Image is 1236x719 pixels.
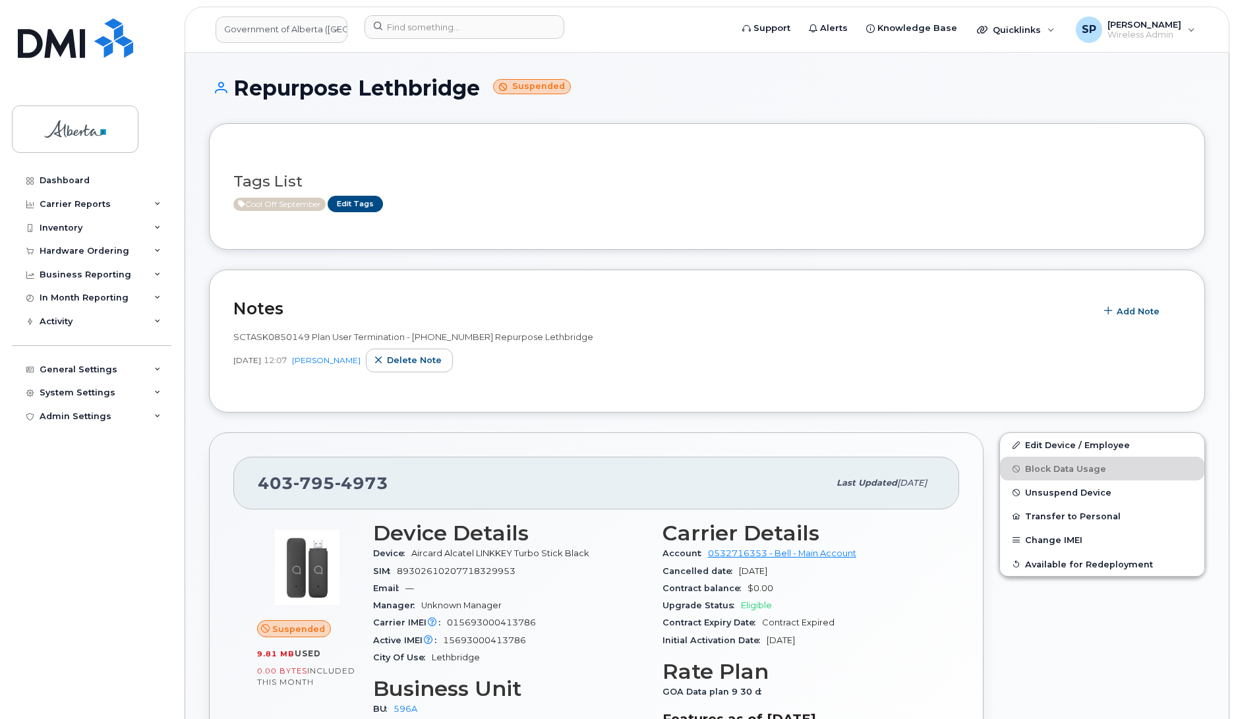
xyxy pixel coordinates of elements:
[366,349,453,372] button: Delete note
[373,600,421,610] span: Manager
[443,635,526,645] span: 15693000413786
[335,473,388,493] span: 4973
[1117,305,1160,318] span: Add Note
[373,635,443,645] span: Active IMEI
[837,478,897,488] span: Last updated
[662,548,708,558] span: Account
[293,473,335,493] span: 795
[662,521,936,545] h3: Carrier Details
[373,548,411,558] span: Device
[373,566,397,576] span: SIM
[233,331,593,342] span: SCTASK0850149 Plan User Termination - [PHONE_NUMBER] Repurpose Lethbridge
[662,687,768,697] span: GOA Data plan 9 30 d
[767,635,795,645] span: [DATE]
[373,521,647,545] h3: Device Details
[493,79,571,94] small: Suspended
[268,528,347,607] img: image20231002-3703462-1t6ig66.jpeg
[1000,433,1204,457] a: Edit Device / Employee
[373,704,394,714] span: BU
[662,566,739,576] span: Cancelled date
[233,173,1181,190] h3: Tags List
[662,583,748,593] span: Contract balance
[258,473,388,493] span: 403
[233,198,326,211] span: Active
[264,355,287,366] span: 12:07
[1000,528,1204,552] button: Change IMEI
[662,600,741,610] span: Upgrade Status
[748,583,773,593] span: $0.00
[662,660,936,683] h3: Rate Plan
[421,600,502,610] span: Unknown Manager
[741,600,772,610] span: Eligible
[233,299,1089,318] h2: Notes
[292,355,361,365] a: [PERSON_NAME]
[739,566,767,576] span: [DATE]
[1025,488,1111,498] span: Unsuspend Device
[1096,299,1171,323] button: Add Note
[257,649,295,658] span: 9.81 MB
[373,652,432,662] span: City Of Use
[257,666,307,676] span: 0.00 Bytes
[328,196,383,212] a: Edit Tags
[397,566,515,576] span: 89302610207718329953
[405,583,414,593] span: —
[209,76,1205,100] h1: Repurpose Lethbridge
[1000,552,1204,576] button: Available for Redeployment
[233,355,261,366] span: [DATE]
[447,618,536,627] span: 015693000413786
[373,583,405,593] span: Email
[1000,504,1204,528] button: Transfer to Personal
[432,652,480,662] span: Lethbridge
[662,618,762,627] span: Contract Expiry Date
[762,618,835,627] span: Contract Expired
[387,354,442,366] span: Delete note
[411,548,589,558] span: Aircard Alcatel LINKKEY Turbo Stick Black
[295,648,321,658] span: used
[373,618,447,627] span: Carrier IMEI
[1025,559,1153,569] span: Available for Redeployment
[897,478,927,488] span: [DATE]
[394,704,417,714] a: 596A
[662,635,767,645] span: Initial Activation Date
[1000,457,1204,480] button: Block Data Usage
[708,548,856,558] a: 0532716353 - Bell - Main Account
[272,623,325,635] span: Suspended
[373,677,647,701] h3: Business Unit
[1000,480,1204,504] button: Unsuspend Device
